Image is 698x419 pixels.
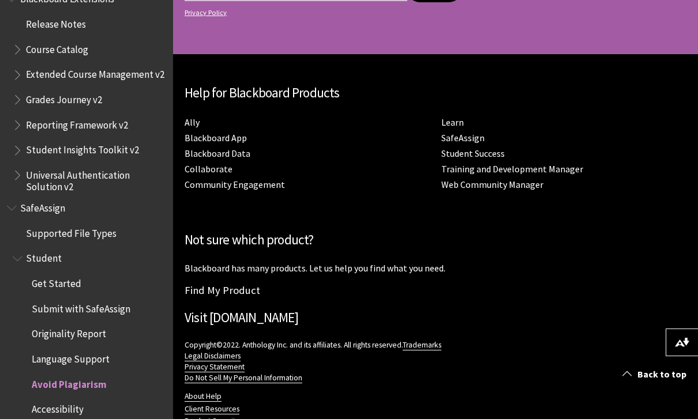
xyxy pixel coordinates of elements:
[185,148,250,160] a: Blackboard Data
[441,148,505,160] a: Student Success
[185,9,527,17] a: Privacy Policy
[26,165,165,192] span: Universal Authentication Solution v2
[185,132,247,144] a: Blackboard App
[32,299,130,315] span: Submit with SafeAssign
[185,83,686,103] h2: Help for Blackboard Products
[32,375,107,390] span: Avoid Plagiarism
[26,14,86,30] span: Release Notes
[185,309,298,326] a: Visit [DOMAIN_NAME]
[20,198,65,214] span: SafeAssign
[185,391,222,402] a: About Help
[441,179,543,191] a: Web Community Manager
[26,115,128,131] span: Reporting Framework v2
[185,179,285,191] a: Community Engagement
[185,230,686,250] h2: Not sure which product?
[403,340,441,350] a: Trademarks
[26,249,62,265] span: Student
[441,132,485,144] a: SafeAssign
[32,349,110,365] span: Language Support
[441,116,464,129] a: Learn
[185,339,686,383] p: Copyright©2022. Anthology Inc. and its affiliates. All rights reserved.
[185,404,239,414] a: Client Resources
[185,116,200,129] a: Ally
[32,400,84,416] span: Accessibility
[185,351,241,361] a: Legal Disclaimers
[185,163,232,175] a: Collaborate
[32,324,106,340] span: Originality Report
[26,141,139,156] span: Student Insights Toolkit v2
[26,40,88,55] span: Course Catalog
[32,274,81,289] span: Get Started
[185,284,260,297] a: Find My Product
[185,373,302,383] a: Do Not Sell My Personal Information
[614,364,698,385] a: Back to top
[185,362,245,372] a: Privacy Statement
[26,90,102,105] span: Grades Journey v2
[185,262,686,274] p: Blackboard has many products. Let us help you find what you need.
[441,163,583,175] a: Training and Development Manager
[26,224,117,239] span: Supported File Types
[26,65,164,81] span: Extended Course Management v2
